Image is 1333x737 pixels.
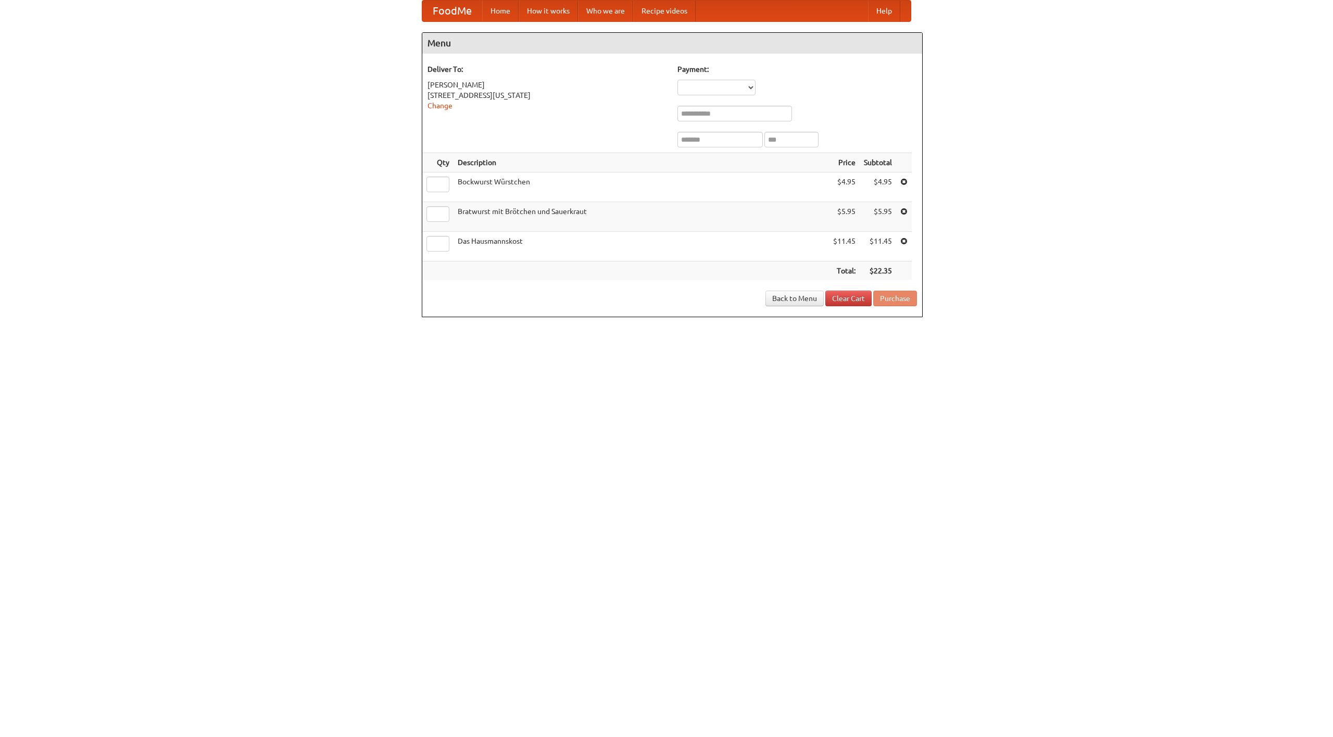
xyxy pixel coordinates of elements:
[454,153,829,172] th: Description
[422,1,482,21] a: FoodMe
[860,172,896,202] td: $4.95
[829,232,860,261] td: $11.45
[860,232,896,261] td: $11.45
[454,202,829,232] td: Bratwurst mit Brötchen und Sauerkraut
[454,232,829,261] td: Das Hausmannskost
[427,80,667,90] div: [PERSON_NAME]
[829,172,860,202] td: $4.95
[873,291,917,306] button: Purchase
[427,90,667,101] div: [STREET_ADDRESS][US_STATE]
[633,1,696,21] a: Recipe videos
[860,153,896,172] th: Subtotal
[825,291,872,306] a: Clear Cart
[427,102,452,110] a: Change
[422,33,922,54] h4: Menu
[860,261,896,281] th: $22.35
[677,64,917,74] h5: Payment:
[829,153,860,172] th: Price
[765,291,824,306] a: Back to Menu
[422,153,454,172] th: Qty
[454,172,829,202] td: Bockwurst Würstchen
[860,202,896,232] td: $5.95
[519,1,578,21] a: How it works
[482,1,519,21] a: Home
[829,261,860,281] th: Total:
[578,1,633,21] a: Who we are
[427,64,667,74] h5: Deliver To:
[868,1,900,21] a: Help
[829,202,860,232] td: $5.95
